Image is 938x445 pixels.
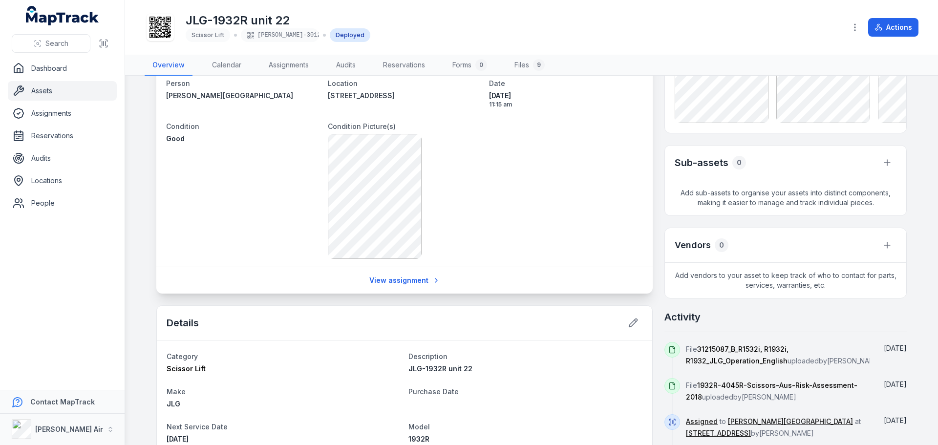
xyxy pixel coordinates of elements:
[328,79,358,87] span: Location
[167,387,186,396] span: Make
[507,55,553,76] a: Files9
[489,91,643,101] span: [DATE]
[408,387,459,396] span: Purchase Date
[686,428,751,438] a: [STREET_ADDRESS]
[375,55,433,76] a: Reservations
[167,316,199,330] h2: Details
[30,398,95,406] strong: Contact MapTrack
[167,352,198,360] span: Category
[686,345,882,365] span: File uploaded by [PERSON_NAME]
[489,91,643,108] time: 8/14/2025, 11:15:25 AM
[664,310,701,324] h2: Activity
[8,193,117,213] a: People
[328,55,363,76] a: Audits
[675,156,728,170] h2: Sub-assets
[489,79,505,87] span: Date
[475,59,487,71] div: 0
[328,91,482,101] a: [STREET_ADDRESS]
[884,380,907,388] time: 8/15/2025, 11:53:04 AM
[166,122,199,130] span: Condition
[204,55,249,76] a: Calendar
[8,126,117,146] a: Reservations
[884,380,907,388] span: [DATE]
[686,345,789,365] span: 31215087_B_R1532i, R1932i, R1932_JLG_Operation_English
[8,104,117,123] a: Assignments
[167,435,189,443] time: 10/3/2025, 12:00:00 AM
[884,344,907,352] time: 8/15/2025, 11:53:07 AM
[884,344,907,352] span: [DATE]
[686,381,857,401] span: File uploaded by [PERSON_NAME]
[166,79,190,87] span: Person
[167,400,180,408] span: JLG
[686,417,718,426] a: Assigned
[167,364,206,373] span: Scissor Lift
[328,91,395,100] span: [STREET_ADDRESS]
[884,416,907,424] span: [DATE]
[167,423,228,431] span: Next Service Date
[241,28,319,42] div: [PERSON_NAME]-3012
[665,180,906,215] span: Add sub-assets to organise your assets into distinct components, making it easier to manage and t...
[8,148,117,168] a: Audits
[884,416,907,424] time: 8/14/2025, 11:15:25 AM
[686,417,861,437] span: to at by [PERSON_NAME]
[445,55,495,76] a: Forms0
[35,425,103,433] strong: [PERSON_NAME] Air
[489,101,643,108] span: 11:15 am
[8,171,117,191] a: Locations
[363,271,447,290] a: View assignment
[12,34,90,53] button: Search
[26,6,99,25] a: MapTrack
[686,381,857,401] span: 1932R-4045R-Scissors-Aus-Risk-Assessment-2018
[533,59,545,71] div: 9
[8,81,117,101] a: Assets
[408,423,430,431] span: Model
[665,263,906,298] span: Add vendors to your asset to keep track of who to contact for parts, services, warranties, etc.
[186,13,370,28] h1: JLG-1932R unit 22
[732,156,746,170] div: 0
[330,28,370,42] div: Deployed
[167,435,189,443] span: [DATE]
[8,59,117,78] a: Dashboard
[45,39,68,48] span: Search
[408,352,448,360] span: Description
[261,55,317,76] a: Assignments
[166,91,320,101] a: [PERSON_NAME][GEOGRAPHIC_DATA]
[145,55,192,76] a: Overview
[675,238,711,252] h3: Vendors
[192,31,224,39] span: Scissor Lift
[868,18,918,37] button: Actions
[408,364,472,373] span: JLG-1932R unit 22
[408,435,429,443] span: 1932R
[728,417,853,426] a: [PERSON_NAME][GEOGRAPHIC_DATA]
[328,122,396,130] span: Condition Picture(s)
[166,134,185,143] span: Good
[715,238,728,252] div: 0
